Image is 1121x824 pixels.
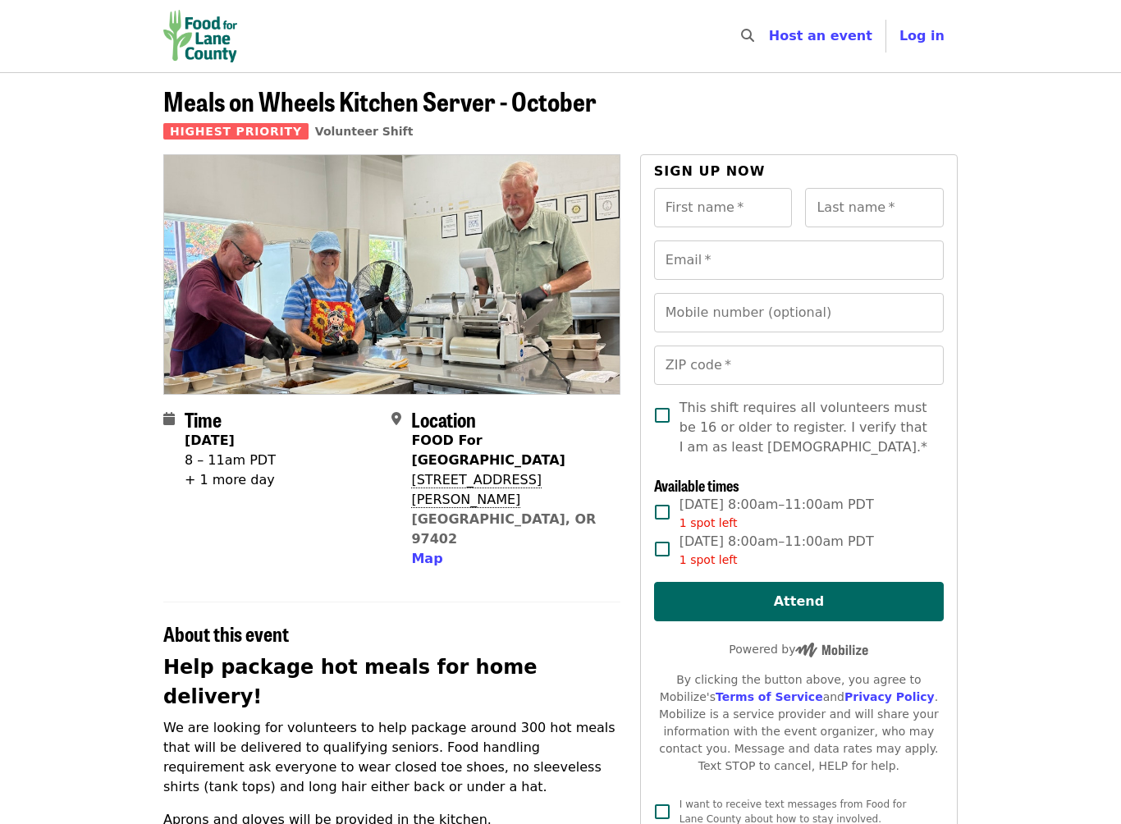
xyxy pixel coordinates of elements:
[411,549,442,569] button: Map
[679,532,874,569] span: [DATE] 8:00am–11:00am PDT
[679,495,874,532] span: [DATE] 8:00am–11:00am PDT
[654,163,766,179] span: Sign up now
[411,551,442,566] span: Map
[654,671,944,775] div: By clicking the button above, you agree to Mobilize's and . Mobilize is a service provider and wi...
[163,718,620,797] p: We are looking for volunteers to help package around 300 hot meals that will be delivered to qual...
[654,188,793,227] input: First name
[315,125,414,138] a: Volunteer Shift
[795,643,868,657] img: Powered by Mobilize
[185,470,276,490] div: + 1 more day
[163,10,237,62] img: Food for Lane County - Home
[679,516,738,529] span: 1 spot left
[411,511,596,547] a: [GEOGRAPHIC_DATA], OR 97402
[679,398,931,457] span: This shift requires all volunteers must be 16 or older to register. I verify that I am as least [...
[805,188,944,227] input: Last name
[654,293,944,332] input: Mobile number (optional)
[741,28,754,43] i: search icon
[899,28,945,43] span: Log in
[411,405,476,433] span: Location
[844,690,935,703] a: Privacy Policy
[886,20,958,53] button: Log in
[411,433,565,468] strong: FOOD For [GEOGRAPHIC_DATA]
[163,81,597,120] span: Meals on Wheels Kitchen Server - October
[716,690,823,703] a: Terms of Service
[163,619,289,648] span: About this event
[391,411,401,427] i: map-marker-alt icon
[163,411,175,427] i: calendar icon
[185,405,222,433] span: Time
[654,346,944,385] input: ZIP code
[163,652,620,712] h2: Help package hot meals for home delivery!
[163,123,309,140] span: Highest Priority
[764,16,777,56] input: Search
[654,240,944,280] input: Email
[679,553,738,566] span: 1 spot left
[164,155,620,393] img: Meals on Wheels Kitchen Server - October organized by Food for Lane County
[654,474,739,496] span: Available times
[185,433,235,448] strong: [DATE]
[185,451,276,470] div: 8 – 11am PDT
[769,28,872,43] a: Host an event
[654,582,944,621] button: Attend
[729,643,868,656] span: Powered by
